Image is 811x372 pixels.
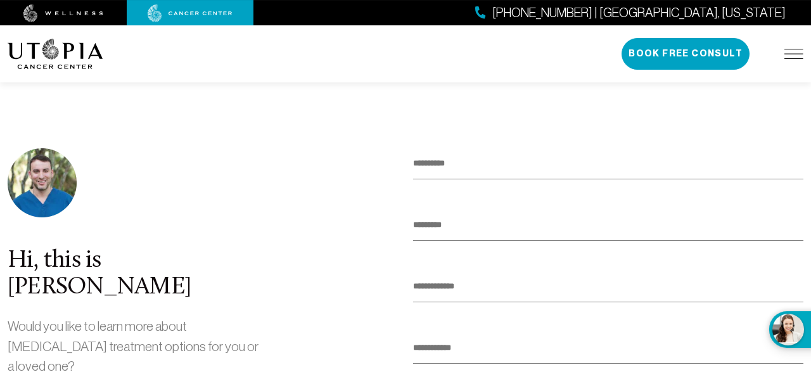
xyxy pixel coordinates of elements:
[784,49,803,59] img: icon-hamburger
[148,4,233,22] img: cancer center
[23,4,103,22] img: wellness
[8,248,263,301] div: Hi, this is [PERSON_NAME]
[8,148,77,217] img: photo
[492,4,786,22] span: [PHONE_NUMBER] | [GEOGRAPHIC_DATA], [US_STATE]
[8,39,103,69] img: logo
[622,38,750,70] button: Book Free Consult
[475,4,786,22] a: [PHONE_NUMBER] | [GEOGRAPHIC_DATA], [US_STATE]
